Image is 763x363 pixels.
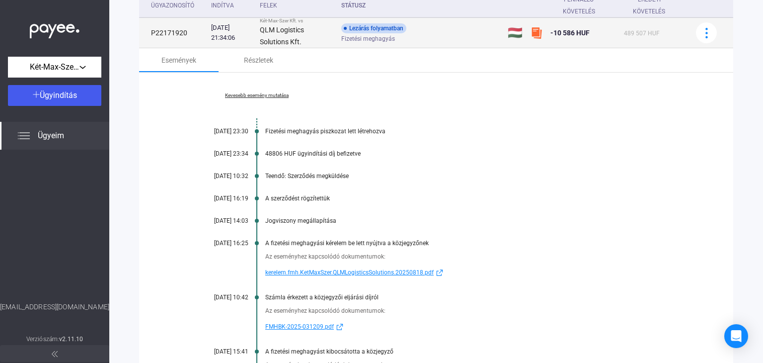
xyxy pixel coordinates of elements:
[189,173,248,180] div: [DATE] 10:32
[341,33,395,45] span: Fizetési meghagyás
[265,252,684,262] div: Az eseményhez kapcsolódó dokumentumok:
[40,91,77,100] span: Ügyindítás
[265,294,684,301] div: Számla érkezett a közjegyzői eljárási díjról
[265,128,684,135] div: Fizetési meghagyás piszkozat lett létrehozva
[189,348,248,355] div: [DATE] 15:41
[38,130,64,142] span: Ügyeim
[265,267,434,278] span: kerelem.fmh.KetMaxSzer.QLMLogisticsSolutions.20250818.pdf
[724,324,748,348] div: Open Intercom Messenger
[189,294,248,301] div: [DATE] 10:42
[265,321,334,333] span: FMHBK-2025-031209.pdf
[189,128,248,135] div: [DATE] 23:30
[265,217,684,224] div: Jogviszony megállapítása
[550,29,590,37] span: -10 586 HUF
[33,91,40,98] img: plus-white.svg
[265,240,684,247] div: A fizetési meghagyási kérelem be lett nyújtva a közjegyzőnek
[52,351,58,357] img: arrow-double-left-grey.svg
[531,27,542,39] img: szamlazzhu-mini
[341,23,406,33] div: Lezárás folyamatban
[161,54,196,66] div: Események
[30,61,79,73] span: Két-Max-Szer Kft.
[265,195,684,202] div: A szerződést rögzítettük
[265,321,684,333] a: FMHBK-2025-031209.pdfexternal-link-blue
[334,323,346,331] img: external-link-blue
[189,240,248,247] div: [DATE] 16:25
[265,267,684,278] a: kerelem.fmh.KetMaxSzer.QLMLogisticsSolutions.20250818.pdfexternal-link-blue
[265,150,684,157] div: 48806 HUF ügyindítási díj befizetve
[189,217,248,224] div: [DATE] 14:03
[434,269,446,276] img: external-link-blue
[265,306,684,316] div: Az eseményhez kapcsolódó dokumentumok:
[30,18,79,39] img: white-payee-white-dot.svg
[265,173,684,180] div: Teendő: Szerződés megküldése
[189,150,248,157] div: [DATE] 23:34
[244,54,273,66] div: Részletek
[18,130,30,142] img: list.svg
[8,85,101,106] button: Ügyindítás
[504,18,527,48] td: 🇭🇺
[8,57,101,78] button: Két-Max-Szer Kft.
[260,26,304,46] strong: QLM Logistics Solutions Kft.
[701,28,712,38] img: more-blue
[624,30,660,37] span: 489 507 HUF
[260,18,333,24] div: Két-Max-Szer Kft. vs
[265,348,684,355] div: A fizetési meghagyást kibocsátotta a közjegyző
[696,22,717,43] button: more-blue
[189,92,325,98] a: Kevesebb esemény mutatása
[211,23,252,43] div: [DATE] 21:34:06
[139,18,207,48] td: P22171920
[189,195,248,202] div: [DATE] 16:19
[59,336,83,343] strong: v2.11.10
